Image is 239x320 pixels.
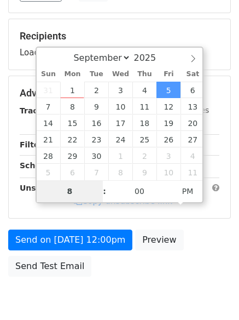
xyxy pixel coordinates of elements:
span: Sun [37,71,61,78]
span: September 17, 2025 [108,115,132,131]
span: September 2, 2025 [84,82,108,98]
h5: Recipients [20,30,219,42]
span: October 3, 2025 [156,147,180,164]
span: August 31, 2025 [37,82,61,98]
a: Copy unsubscribe link [74,196,172,206]
span: September 21, 2025 [37,131,61,147]
span: September 14, 2025 [37,115,61,131]
iframe: Chat Widget [184,267,239,320]
span: October 2, 2025 [132,147,156,164]
a: Send Test Email [8,256,91,277]
span: September 25, 2025 [132,131,156,147]
input: Minute [106,180,173,202]
span: September 30, 2025 [84,147,108,164]
span: October 4, 2025 [180,147,205,164]
span: September 11, 2025 [132,98,156,115]
strong: Schedule [20,161,59,170]
span: September 8, 2025 [60,98,84,115]
span: September 6, 2025 [180,82,205,98]
span: Wed [108,71,132,78]
span: September 16, 2025 [84,115,108,131]
span: September 5, 2025 [156,82,180,98]
span: October 5, 2025 [37,164,61,180]
input: Year [131,53,170,63]
span: Sat [180,71,205,78]
span: October 8, 2025 [108,164,132,180]
span: October 1, 2025 [108,147,132,164]
strong: Tracking [20,106,56,115]
span: September 10, 2025 [108,98,132,115]
strong: Filters [20,140,48,149]
span: Click to toggle [173,180,203,202]
span: September 19, 2025 [156,115,180,131]
span: September 23, 2025 [84,131,108,147]
span: September 12, 2025 [156,98,180,115]
span: September 1, 2025 [60,82,84,98]
span: Mon [60,71,84,78]
span: October 6, 2025 [60,164,84,180]
span: September 26, 2025 [156,131,180,147]
span: : [103,180,106,202]
span: September 15, 2025 [60,115,84,131]
span: October 10, 2025 [156,164,180,180]
span: October 11, 2025 [180,164,205,180]
span: September 4, 2025 [132,82,156,98]
span: September 3, 2025 [108,82,132,98]
span: Tue [84,71,108,78]
input: Hour [37,180,103,202]
span: September 28, 2025 [37,147,61,164]
span: September 29, 2025 [60,147,84,164]
span: September 13, 2025 [180,98,205,115]
span: September 7, 2025 [37,98,61,115]
span: September 20, 2025 [180,115,205,131]
span: September 22, 2025 [60,131,84,147]
span: September 24, 2025 [108,131,132,147]
span: Thu [132,71,156,78]
h5: Advanced [20,87,219,99]
span: Fri [156,71,180,78]
a: Preview [135,230,183,250]
span: September 9, 2025 [84,98,108,115]
strong: Unsubscribe [20,184,73,192]
a: Send on [DATE] 12:00pm [8,230,132,250]
span: October 9, 2025 [132,164,156,180]
span: September 18, 2025 [132,115,156,131]
span: September 27, 2025 [180,131,205,147]
div: Loading... [20,30,219,59]
span: October 7, 2025 [84,164,108,180]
